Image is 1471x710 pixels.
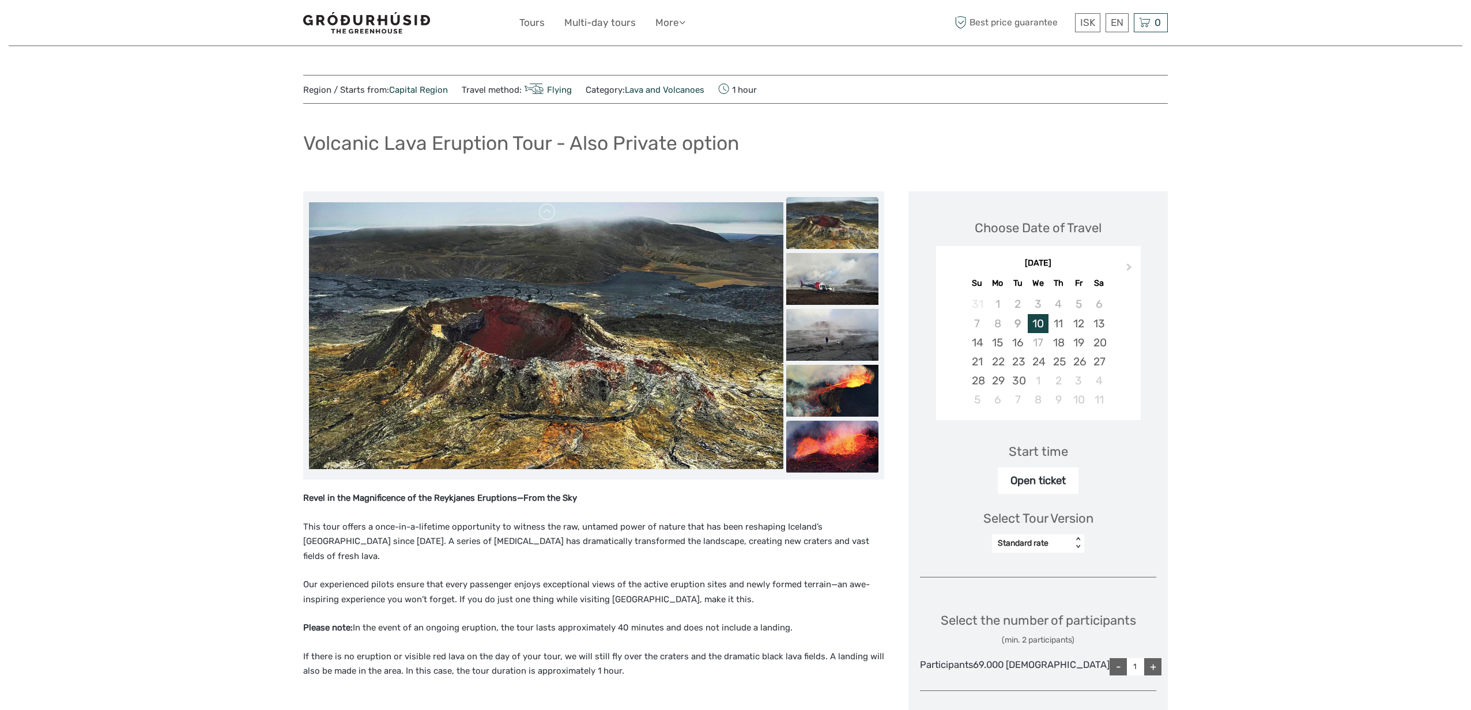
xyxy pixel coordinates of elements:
div: 69.000 [DEMOGRAPHIC_DATA] [973,658,1110,675]
div: + [1144,658,1161,675]
div: Choose Tuesday, September 16th, 2025 [1008,333,1028,352]
div: Not available Friday, September 5th, 2025 [1069,294,1089,314]
div: Choose Saturday, October 4th, 2025 [1089,371,1109,390]
a: More [655,14,685,31]
div: Fr [1069,275,1089,291]
div: Choose Thursday, October 2nd, 2025 [1048,371,1069,390]
div: Mo [987,275,1008,291]
div: Choose Thursday, September 18th, 2025 [1048,333,1069,352]
div: Choose Tuesday, September 23rd, 2025 [1008,352,1028,371]
div: EN [1106,13,1129,32]
div: Choose Friday, October 10th, 2025 [1069,390,1089,409]
div: Tu [1008,275,1028,291]
div: Not available Saturday, September 6th, 2025 [1089,294,1109,314]
div: Choose Wednesday, September 24th, 2025 [1028,352,1048,371]
span: Best price guarantee [952,13,1072,32]
div: - [1110,658,1127,675]
strong: Revel in the Magnificence of the Reykjanes Eruptions—From the Sky [303,493,577,503]
div: Not available Sunday, September 7th, 2025 [967,314,987,333]
div: Choose Monday, October 6th, 2025 [987,390,1008,409]
p: We're away right now. Please check back later! [16,20,130,29]
img: e541fcdd03414aa7868aa7f398a85971_slider_thumbnail.png [786,365,878,417]
div: Not available Monday, September 8th, 2025 [987,314,1008,333]
div: Not available Tuesday, September 9th, 2025 [1008,314,1028,333]
div: Not available Wednesday, September 3rd, 2025 [1028,294,1048,314]
div: Not available Sunday, August 31st, 2025 [967,294,987,314]
div: Choose Tuesday, October 7th, 2025 [1008,390,1028,409]
div: Choose Thursday, October 9th, 2025 [1048,390,1069,409]
img: 824ed80900834d0baa7982157de4dbcb_slider_thumbnail.jpeg [786,253,878,305]
div: Not available Thursday, September 4th, 2025 [1048,294,1069,314]
div: Standard rate [998,538,1066,549]
div: Choose Tuesday, September 30th, 2025 [1008,371,1028,390]
div: Choose Wednesday, October 8th, 2025 [1028,390,1048,409]
div: Open ticket [998,467,1078,494]
div: (min. 2 participants) [941,635,1136,646]
h1: Volcanic Lava Eruption Tour - Also Private option [303,131,739,155]
div: Choose Sunday, September 14th, 2025 [967,333,987,352]
div: Choose Monday, September 29th, 2025 [987,371,1008,390]
span: Travel method: [462,81,572,97]
div: Choose Saturday, September 20th, 2025 [1089,333,1109,352]
div: Choose Thursday, September 11th, 2025 [1048,314,1069,333]
div: month 2025-09 [940,294,1137,409]
div: Participants [920,658,973,675]
div: Choose Friday, September 26th, 2025 [1069,352,1089,371]
div: Start time [1009,443,1068,460]
div: Th [1048,275,1069,291]
img: 8e89cbdc4b0b4a49a2a0523fd6ffe4b1_slider_thumbnail.jpeg [786,309,878,361]
img: 9731cad0af11421d9d73c360fda4324c_main_slider.jpeg [309,202,783,469]
span: 0 [1153,17,1163,28]
div: Choose Date of Travel [975,219,1102,237]
div: Not available Monday, September 1st, 2025 [987,294,1008,314]
div: Choose Friday, October 3rd, 2025 [1069,371,1089,390]
div: Select Tour Version [983,509,1093,527]
div: [DATE] [936,258,1141,270]
div: Sa [1089,275,1109,291]
div: Choose Sunday, September 28th, 2025 [967,371,987,390]
img: 9731cad0af11421d9d73c360fda4324c_slider_thumbnail.jpeg [786,197,878,249]
div: Choose Sunday, October 5th, 2025 [967,390,987,409]
div: Choose Wednesday, October 1st, 2025 [1028,371,1048,390]
div: Choose Friday, September 12th, 2025 [1069,314,1089,333]
p: If there is no eruption or visible red lava on the day of your tour, we will still fly over the c... [303,649,884,679]
p: This tour offers a once-in-a-lifetime opportunity to witness the raw, untamed power of nature tha... [303,520,884,564]
div: Not available Tuesday, September 2nd, 2025 [1008,294,1028,314]
a: Lava and Volcanoes [625,85,704,95]
div: We [1028,275,1048,291]
p: Our experienced pilots ensure that every passenger enjoys exceptional views of the active eruptio... [303,577,884,607]
div: Su [967,275,987,291]
div: Choose Saturday, October 11th, 2025 [1089,390,1109,409]
div: Choose Saturday, September 13th, 2025 [1089,314,1109,333]
button: Next Month [1121,260,1140,279]
span: ISK [1080,17,1095,28]
div: Choose Saturday, September 27th, 2025 [1089,352,1109,371]
div: Select the number of participants [941,611,1136,645]
img: 953832a9a6504d6988a1312b171226eb_slider_thumbnail.png [786,421,878,473]
strong: Please note: [303,622,353,633]
div: Choose Friday, September 19th, 2025 [1069,333,1089,352]
div: Choose Monday, September 15th, 2025 [987,333,1008,352]
div: < > [1073,537,1083,549]
span: Region / Starts from: [303,84,448,96]
span: Category: [586,84,704,96]
div: Choose Wednesday, September 10th, 2025 [1028,314,1048,333]
a: Flying [522,85,572,95]
div: Choose Thursday, September 25th, 2025 [1048,352,1069,371]
div: Choose Monday, September 22nd, 2025 [987,352,1008,371]
a: Capital Region [389,85,448,95]
button: Open LiveChat chat widget [133,18,146,32]
a: Multi-day tours [564,14,636,31]
span: 1 hour [718,81,757,97]
div: Not available Wednesday, September 17th, 2025 [1028,333,1048,352]
div: Choose Sunday, September 21st, 2025 [967,352,987,371]
a: Tours [519,14,545,31]
img: 1578-341a38b5-ce05-4595-9f3d-b8aa3718a0b3_logo_small.jpg [303,12,430,33]
p: In the event of an ongoing eruption, the tour lasts approximately 40 minutes and does not include... [303,621,884,636]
